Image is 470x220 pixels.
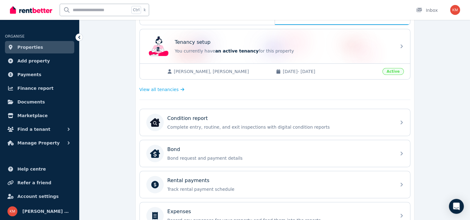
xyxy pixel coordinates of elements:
a: Condition reportCondition reportComplete entry, routine, and exit inspections with digital condit... [140,109,410,136]
span: ORGANISE [5,34,25,39]
span: [DATE] - [DATE] [283,68,379,75]
span: Account settings [17,193,59,200]
p: Complete entry, routine, and exit inspections with digital condition reports [167,124,392,130]
span: an active tenancy [215,48,259,53]
p: Expenses [167,208,191,215]
span: Documents [17,98,45,106]
a: BondBondBond request and payment details [140,140,410,167]
img: Bond [150,149,160,158]
p: Tenancy setup [175,39,211,46]
span: Marketplace [17,112,48,119]
span: k [144,7,146,12]
span: Manage Property [17,139,60,147]
a: Refer a friend [5,176,74,189]
span: Find a tenant [17,126,50,133]
p: Bond request and payment details [167,155,392,161]
a: Tenancy setupTenancy setupYou currently havean active tenancyfor this property [140,29,410,63]
span: Properties [17,44,43,51]
span: Ctrl [131,6,141,14]
button: Find a tenant [5,123,74,135]
a: Properties [5,41,74,53]
span: Add property [17,57,50,65]
span: [PERSON_NAME], [PERSON_NAME] [174,68,270,75]
img: Karen & Michael Greenfield [450,5,460,15]
img: RentBetter [10,5,52,15]
a: Marketplace [5,109,74,122]
a: Add property [5,55,74,67]
p: Bond [167,146,180,153]
div: Open Intercom Messenger [449,199,464,214]
span: Payments [17,71,41,78]
img: Condition report [150,117,160,127]
a: Payments [5,68,74,81]
a: Rental paymentsTrack rental payment schedule [140,171,410,198]
img: Karen & Michael Greenfield [7,206,17,216]
div: Inbox [416,7,438,13]
p: Condition report [167,115,208,122]
span: Finance report [17,85,53,92]
p: Track rental payment schedule [167,186,392,192]
span: View all tenancies [139,86,179,93]
a: Finance report [5,82,74,94]
p: Rental payments [167,177,210,184]
span: [PERSON_NAME] & [PERSON_NAME] [22,208,72,215]
img: Tenancy setup [149,36,169,56]
span: Refer a friend [17,179,51,186]
p: You currently have for this property [175,48,392,54]
a: Documents [5,96,74,108]
a: Help centre [5,163,74,175]
button: Manage Property [5,137,74,149]
span: Active [382,68,404,75]
a: Account settings [5,190,74,203]
a: View all tenancies [139,86,185,93]
span: Help centre [17,165,46,173]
